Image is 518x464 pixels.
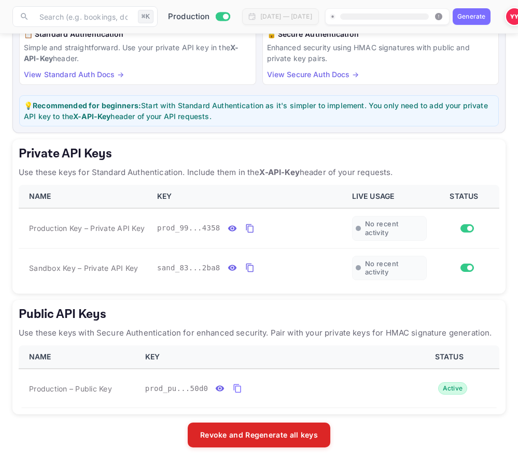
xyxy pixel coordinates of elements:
[24,42,251,64] p: Simple and straightforward. Use your private API key in the header.
[19,146,499,162] h5: Private API Keys
[19,166,499,179] p: Use these keys for Standard Authentication. Include them in the header of your requests.
[19,345,499,408] table: public api keys table
[403,345,499,369] th: STATUS
[365,259,423,277] span: No recent activity
[157,223,220,234] span: prod_99...4358
[260,12,312,21] div: [DATE] — [DATE]
[33,101,141,110] strong: Recommended for beginners:
[29,263,138,273] span: Sandbox Key – Private API Key
[433,185,499,208] th: STATUS
[346,185,433,208] th: LIVE USAGE
[24,100,494,122] p: 💡 Start with Standard Authentication as it's simpler to implement. You only need to add your priv...
[267,42,495,64] p: Enhanced security using HMAC signatures with public and private key pairs.
[438,382,468,395] div: Active
[259,167,299,177] strong: X-API-Key
[19,185,499,287] table: private api keys table
[73,112,110,121] strong: X-API-Key
[19,306,499,323] h5: Public API Keys
[145,383,208,394] span: prod_pu...50d0
[24,70,124,79] a: View Standard Auth Docs →
[29,223,145,234] span: Production Key – Private API Key
[157,263,220,273] span: sand_83...2ba8
[19,185,151,208] th: NAME
[168,11,210,23] span: Production
[138,10,153,23] div: ⌘K
[457,12,485,21] div: Generate
[19,327,499,339] p: Use these keys with Secure Authentication for enhanced security. Pair with your private keys for ...
[151,185,346,208] th: KEY
[267,70,359,79] a: View Secure Auth Docs →
[139,345,403,369] th: KEY
[188,423,330,447] button: Revoke and Regenerate all keys
[267,28,495,40] h6: 🔒 Secure Authentication
[24,28,251,40] h6: 📋 Standard Authentication
[164,11,234,23] div: Switch to Sandbox mode
[29,383,112,394] span: Production – Public Key
[33,6,134,27] input: Search (e.g. bookings, documentation)
[24,43,239,63] strong: X-API-Key
[330,10,444,23] span: Create your website first
[365,220,423,237] span: No recent activity
[19,345,139,369] th: NAME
